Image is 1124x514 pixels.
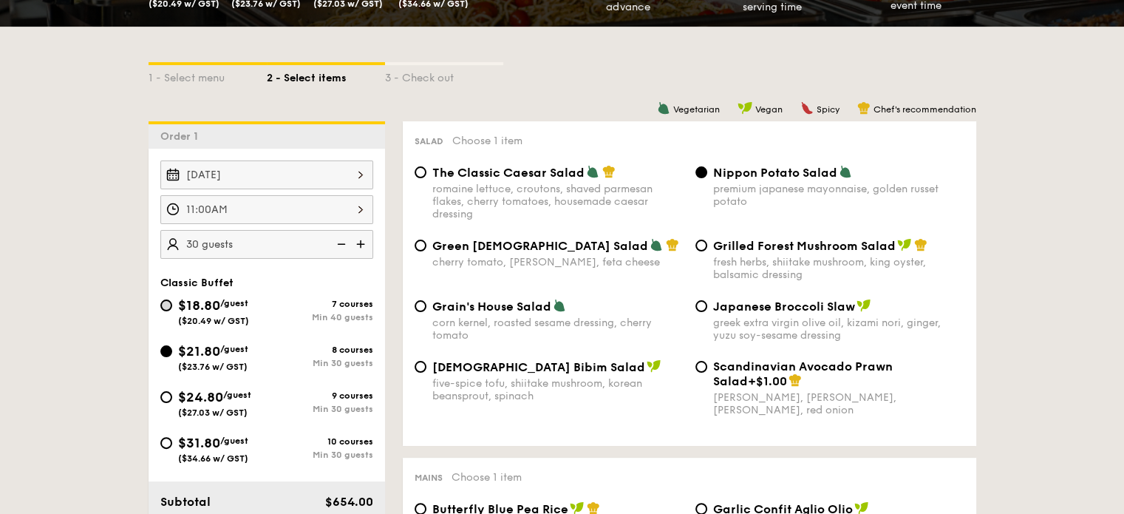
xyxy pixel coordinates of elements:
input: Green [DEMOGRAPHIC_DATA] Saladcherry tomato, [PERSON_NAME], feta cheese [415,240,426,251]
img: icon-vegetarian.fe4039eb.svg [657,101,670,115]
input: Nippon Potato Saladpremium japanese mayonnaise, golden russet potato [695,166,707,178]
img: icon-vegan.f8ff3823.svg [897,238,912,251]
div: [PERSON_NAME], [PERSON_NAME], [PERSON_NAME], red onion [713,391,964,416]
input: The Classic Caesar Saladromaine lettuce, croutons, shaved parmesan flakes, cherry tomatoes, house... [415,166,426,178]
span: $31.80 [178,435,220,451]
img: icon-vegan.f8ff3823.svg [856,299,871,312]
span: Grain's House Salad [432,300,551,314]
div: Min 40 guests [267,312,373,322]
span: Chef's recommendation [873,104,976,115]
span: Vegetarian [673,104,720,115]
img: icon-reduce.1d2dbef1.svg [329,230,351,258]
img: icon-chef-hat.a58ddaea.svg [666,238,679,251]
img: icon-chef-hat.a58ddaea.svg [602,165,616,178]
img: icon-chef-hat.a58ddaea.svg [914,238,927,251]
span: Mains [415,473,443,483]
span: Green [DEMOGRAPHIC_DATA] Salad [432,239,648,253]
span: Grilled Forest Mushroom Salad [713,239,896,253]
div: greek extra virgin olive oil, kizami nori, ginger, yuzu soy-sesame dressing [713,317,964,342]
input: $24.80/guest($27.03 w/ GST)9 coursesMin 30 guests [160,391,172,403]
div: 9 courses [267,390,373,401]
img: icon-vegetarian.fe4039eb.svg [586,165,599,178]
span: ($27.03 w/ GST) [178,408,248,418]
input: Grilled Forest Mushroom Saladfresh herbs, shiitake mushroom, king oyster, balsamic dressing [695,240,707,251]
span: ($23.76 w/ GST) [178,362,248,372]
span: $21.80 [178,343,220,359]
img: icon-vegan.f8ff3823.svg [738,101,752,115]
input: Event time [160,195,373,224]
div: five-spice tofu, shiitake mushroom, korean beansprout, spinach [432,377,684,402]
img: icon-vegetarian.fe4039eb.svg [553,299,566,312]
div: premium japanese mayonnaise, golden russet potato [713,183,964,208]
span: Spicy [817,104,839,115]
span: +$1.00 [748,374,787,388]
div: 3 - Check out [385,65,503,86]
span: The Classic Caesar Salad [432,166,585,180]
input: Scandinavian Avocado Prawn Salad+$1.00[PERSON_NAME], [PERSON_NAME], [PERSON_NAME], red onion [695,361,707,373]
img: icon-spicy.37a8142b.svg [800,101,814,115]
input: $31.80/guest($34.66 w/ GST)10 coursesMin 30 guests [160,437,172,449]
input: $21.80/guest($23.76 w/ GST)8 coursesMin 30 guests [160,345,172,357]
input: Grain's House Saladcorn kernel, roasted sesame dressing, cherry tomato [415,300,426,312]
img: icon-add.58712e84.svg [351,230,373,258]
div: Min 30 guests [267,404,373,414]
span: [DEMOGRAPHIC_DATA] Bibim Salad [432,360,645,374]
span: $24.80 [178,389,223,405]
div: 7 courses [267,299,373,309]
img: icon-vegetarian.fe4039eb.svg [650,238,663,251]
div: romaine lettuce, croutons, shaved parmesan flakes, cherry tomatoes, housemade caesar dressing [432,183,684,220]
div: 1 - Select menu [149,65,267,86]
input: [DEMOGRAPHIC_DATA] Bibim Saladfive-spice tofu, shiitake mushroom, korean beansprout, spinach [415,361,426,373]
span: ($34.66 w/ GST) [178,453,248,464]
div: 8 courses [267,345,373,355]
span: $654.00 [324,495,372,509]
span: /guest [220,344,248,354]
div: cherry tomato, [PERSON_NAME], feta cheese [432,256,684,268]
span: /guest [223,390,251,400]
div: fresh herbs, shiitake mushroom, king oyster, balsamic dressing [713,256,964,281]
span: Order 1 [160,130,204,143]
input: Number of guests [160,230,373,259]
span: ($20.49 w/ GST) [178,316,249,326]
div: corn kernel, roasted sesame dressing, cherry tomato [432,317,684,342]
div: 2 - Select items [267,65,385,86]
input: Event date [160,160,373,189]
span: Scandinavian Avocado Prawn Salad [713,359,893,388]
span: Classic Buffet [160,277,234,289]
div: Min 30 guests [267,358,373,368]
span: Vegan [755,104,783,115]
span: /guest [220,298,248,308]
span: /guest [220,436,248,446]
img: icon-vegetarian.fe4039eb.svg [839,165,852,178]
input: $18.80/guest($20.49 w/ GST)7 coursesMin 40 guests [160,300,172,311]
span: $18.80 [178,297,220,314]
span: Subtotal [160,495,211,509]
div: 10 courses [267,436,373,447]
img: icon-chef-hat.a58ddaea.svg [857,101,871,115]
img: icon-chef-hat.a58ddaea.svg [788,373,802,387]
img: icon-vegan.f8ff3823.svg [647,359,661,373]
span: Salad [415,136,443,146]
span: Choose 1 item [452,471,522,484]
input: Japanese Broccoli Slawgreek extra virgin olive oil, kizami nori, ginger, yuzu soy-sesame dressing [695,300,707,312]
div: Min 30 guests [267,450,373,460]
span: Japanese Broccoli Slaw [713,300,855,314]
span: Nippon Potato Salad [713,166,837,180]
span: Choose 1 item [452,135,522,147]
